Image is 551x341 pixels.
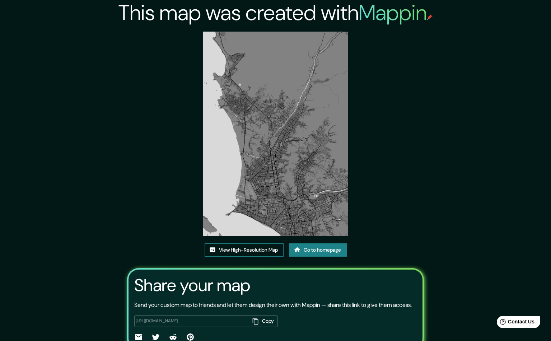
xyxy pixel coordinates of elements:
button: Copy [250,315,278,327]
a: Go to homepage [289,243,347,257]
a: View High-Resolution Map [205,243,284,257]
iframe: Help widget launcher [487,313,543,333]
h3: Share your map [134,275,250,295]
p: Send your custom map to friends and let them design their own with Mappin — share this link to gi... [134,301,412,309]
img: mappin-pin [427,14,433,20]
img: created-map [203,32,348,236]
